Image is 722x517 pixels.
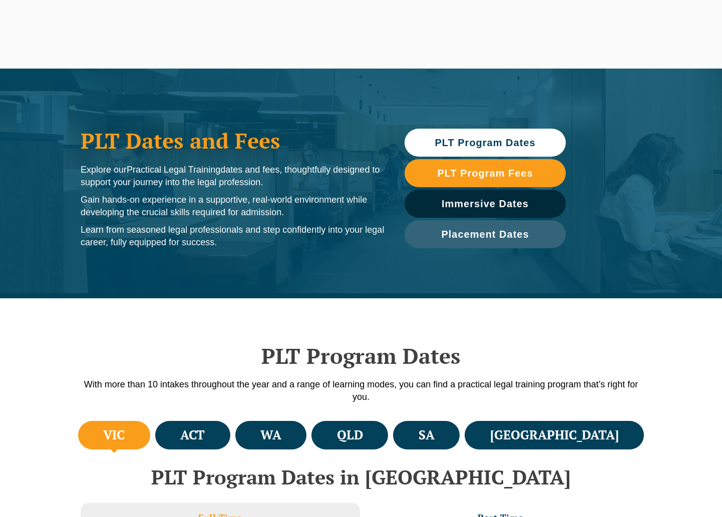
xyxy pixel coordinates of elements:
[441,229,529,239] span: Placement Dates
[76,343,646,368] h2: PLT Program Dates
[81,164,385,189] p: Explore our dates and fees, thoughtfully designed to support your journey into the legal profession.
[419,427,435,443] h4: SA
[405,159,566,187] a: PLT Program Fees
[442,199,529,209] span: Immersive Dates
[76,466,646,488] h2: PLT Program Dates in [GEOGRAPHIC_DATA]
[81,194,385,219] p: Gain hands-on experience in a supportive, real-world environment while developing the crucial ski...
[76,378,646,403] p: With more than 10 intakes throughout the year and a range of learning modes, you can find a pract...
[405,220,566,248] a: Placement Dates
[81,128,385,153] h1: PLT Dates and Fees
[437,168,533,178] span: PLT Program Fees
[435,138,535,148] span: PLT Program Dates
[103,427,125,443] h4: VIC
[127,165,220,175] span: Practical Legal Training
[490,427,619,443] h4: [GEOGRAPHIC_DATA]
[180,427,205,443] h4: ACT
[260,427,281,443] h4: WA
[405,129,566,157] a: PLT Program Dates
[81,224,385,249] p: Learn from seasoned legal professionals and step confidently into your legal career, fully equipp...
[337,427,363,443] h4: QLD
[405,190,566,218] a: Immersive Dates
